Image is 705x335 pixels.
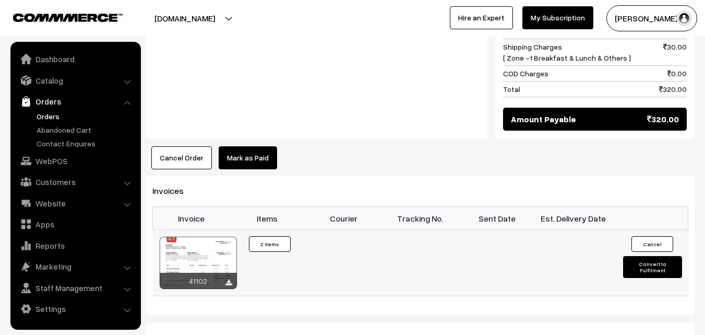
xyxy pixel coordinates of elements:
[118,5,252,31] button: [DOMAIN_NAME]
[13,92,137,111] a: Orders
[13,215,137,234] a: Apps
[34,138,137,149] a: Contact Enquires
[606,5,697,31] button: [PERSON_NAME] s…
[13,10,104,23] a: COMMMERCE
[13,194,137,213] a: Website
[459,207,535,230] th: Sent Date
[34,124,137,135] a: Abandoned Cart
[535,207,612,230] th: Est. Delivery Date
[503,41,631,63] span: Shipping Charges [ Zone -1 Breakfast & Lunch & Others ]
[152,186,196,196] span: Invoices
[34,111,137,122] a: Orders
[522,6,593,29] a: My Subscription
[676,10,692,26] img: user
[659,84,687,95] span: 320.00
[450,6,513,29] a: Hire an Expert
[13,299,137,318] a: Settings
[503,84,520,95] span: Total
[13,257,137,276] a: Marketing
[219,146,277,169] a: Mark as Paid
[667,68,687,79] span: 0.00
[13,236,137,255] a: Reports
[511,113,576,125] span: Amount Payable
[306,207,383,230] th: Courier
[647,113,679,125] span: 320.00
[13,71,137,90] a: Catalog
[160,273,237,289] div: 41102
[13,172,137,191] a: Customers
[13,50,137,68] a: Dashboard
[663,41,687,63] span: 30.00
[623,256,682,278] button: Convert to Fulfilment
[382,207,459,230] th: Tracking No.
[151,146,212,169] button: Cancel Order
[503,68,548,79] span: COD Charges
[249,236,291,252] button: 2 Items
[631,236,673,252] button: Cancel
[13,14,123,21] img: COMMMERCE
[153,207,230,230] th: Invoice
[13,152,137,170] a: WebPOS
[229,207,306,230] th: Items
[13,279,137,297] a: Staff Management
